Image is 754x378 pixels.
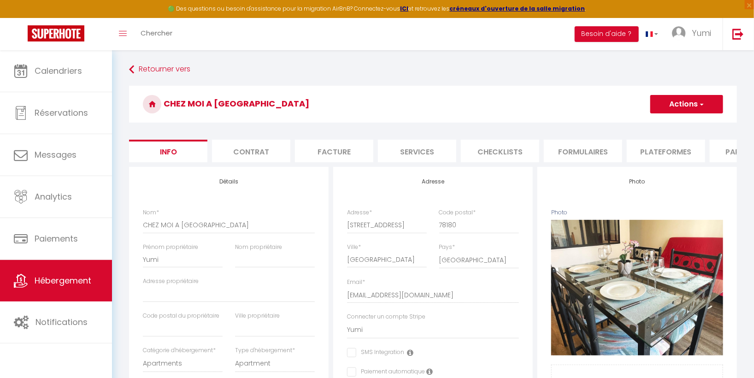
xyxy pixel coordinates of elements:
[551,208,567,217] label: Photo
[7,4,35,31] button: Ouvrir le widget de chat LiveChat
[143,312,219,320] label: Code postal du propriétaire
[347,278,365,287] label: Email
[347,313,425,321] label: Connecter un compte Stripe
[732,28,744,40] img: logout
[35,316,88,328] span: Notifications
[235,312,280,320] label: Ville propriétaire
[627,140,705,162] li: Plateformes
[347,208,372,217] label: Adresse
[141,28,172,38] span: Chercher
[461,140,539,162] li: Checklists
[378,140,456,162] li: Services
[212,140,290,162] li: Contrat
[35,191,72,202] span: Analytics
[439,243,455,252] label: Pays
[129,86,737,123] h3: CHEZ MOI A [GEOGRAPHIC_DATA]
[295,140,373,162] li: Facture
[143,208,159,217] label: Nom
[35,149,77,160] span: Messages
[439,208,476,217] label: Code postal
[134,18,179,50] a: Chercher
[544,140,622,162] li: Formulaires
[235,243,282,252] label: Nom propriétaire
[35,107,88,118] span: Réservations
[450,5,585,12] a: créneaux d'ouverture de la salle migration
[401,5,409,12] a: ICI
[650,95,723,113] button: Actions
[575,26,639,42] button: Besoin d'aide ?
[356,367,425,378] label: Paiement automatique
[143,277,199,286] label: Adresse propriétaire
[551,178,723,185] h4: Photo
[129,61,737,78] a: Retourner vers
[35,275,91,286] span: Hébergement
[143,178,315,185] h4: Détails
[347,178,519,185] h4: Adresse
[143,346,216,355] label: Catégorie d'hébergement
[692,27,711,39] span: Yumi
[129,140,207,162] li: Info
[672,26,686,40] img: ...
[28,25,84,41] img: Super Booking
[35,233,78,244] span: Paiements
[665,18,723,50] a: ... Yumi
[235,346,295,355] label: Type d'hébergement
[143,243,198,252] label: Prénom propriétaire
[35,65,82,77] span: Calendriers
[347,243,361,252] label: Ville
